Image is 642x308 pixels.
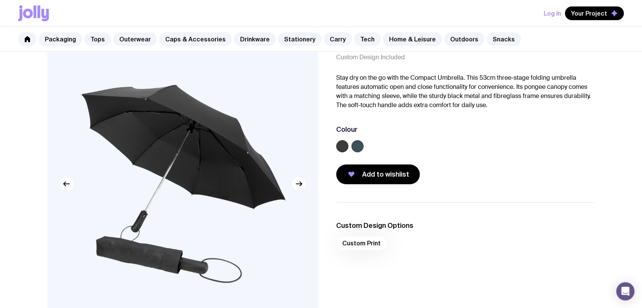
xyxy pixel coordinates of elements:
div: Open Intercom Messenger [616,282,634,300]
a: Carry [324,32,352,46]
p: Stay dry on the go with the Compact Umbrella. This 53cm three-stage folding umbrella features aut... [336,73,595,110]
a: Drinkware [234,32,276,46]
span: Your Project [571,9,607,17]
span: Add to wishlist [362,170,409,179]
a: Snacks [487,32,521,46]
a: Tops [84,32,111,46]
button: Add to wishlist [336,164,420,184]
a: Outerwear [113,32,157,46]
a: Stationery [278,32,321,46]
a: Home & Leisure [383,32,442,46]
button: Your Project [565,6,624,20]
a: Outdoors [444,32,484,46]
h3: Custom Design Options [336,221,595,230]
a: Tech [354,32,381,46]
a: Packaging [39,32,82,46]
button: Log In [544,6,561,20]
span: From [336,43,367,52]
span: Custom Design Included [336,54,405,61]
h3: Colour [336,125,357,134]
a: Caps & Accessories [159,32,232,46]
